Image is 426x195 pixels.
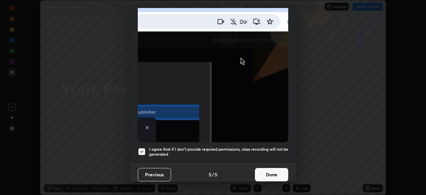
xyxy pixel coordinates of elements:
[215,171,217,178] h4: 5
[212,171,214,178] h4: /
[209,171,211,178] h4: 5
[138,168,171,181] button: Previous
[149,147,288,157] h5: I agree that if I don't provide required permissions, class recording will not be generated
[255,168,288,181] button: Done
